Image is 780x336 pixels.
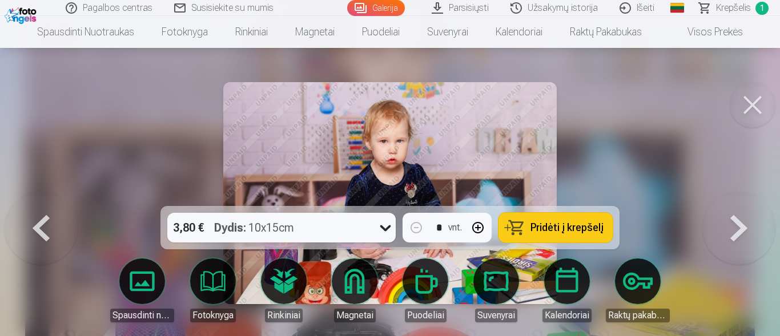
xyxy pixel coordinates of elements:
a: Rinkiniai [222,16,282,48]
div: Fotoknyga [190,309,236,322]
div: Kalendoriai [542,309,592,322]
div: 10x15cm [214,213,294,242]
a: Suvenyrai [464,258,528,322]
button: Pridėti į krepšelį [498,213,613,242]
span: 1 [755,2,769,15]
div: Suvenyrai [475,309,517,322]
img: /fa2 [5,5,39,24]
a: Spausdinti nuotraukas [110,258,174,322]
a: Magnetai [282,16,348,48]
div: 3,80 € [167,213,210,242]
div: Rinkiniai [265,309,303,322]
a: Kalendoriai [482,16,556,48]
a: Visos prekės [656,16,757,48]
a: Spausdinti nuotraukas [23,16,148,48]
div: Puodeliai [405,309,447,322]
strong: Dydis : [214,220,246,236]
a: Raktų pakabukas [556,16,656,48]
a: Magnetai [323,258,387,322]
div: Spausdinti nuotraukas [110,309,174,322]
div: Magnetai [334,309,376,322]
a: Puodeliai [393,258,457,322]
a: Fotoknyga [148,16,222,48]
a: Kalendoriai [535,258,599,322]
span: Pridėti į krepšelį [530,222,604,233]
a: Suvenyrai [413,16,482,48]
a: Fotoknyga [181,258,245,322]
div: Raktų pakabukas [606,309,670,322]
a: Rinkiniai [252,258,316,322]
div: vnt. [448,221,462,234]
a: Puodeliai [348,16,413,48]
a: Raktų pakabukas [606,258,670,322]
span: Krepšelis [716,1,751,15]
